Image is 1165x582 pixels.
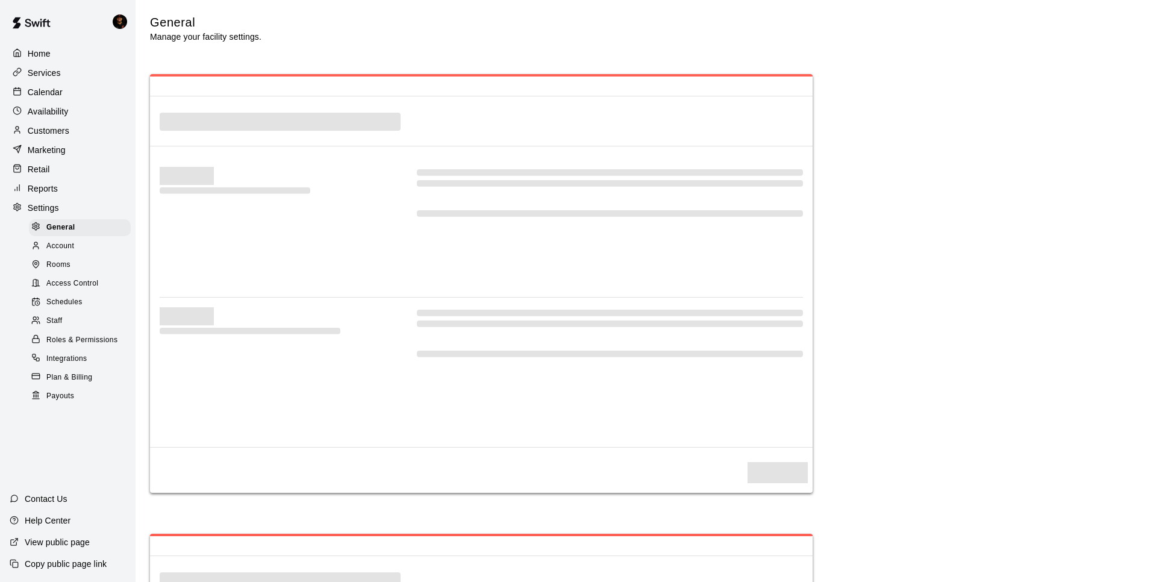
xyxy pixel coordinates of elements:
a: Integrations [29,349,136,368]
span: Rooms [46,259,70,271]
p: Help Center [25,515,70,527]
p: Copy public page link [25,558,107,570]
a: Settings [10,199,126,217]
div: Account [29,238,131,255]
div: Access Control [29,275,131,292]
a: Services [10,64,126,82]
a: Availability [10,102,126,120]
a: Home [10,45,126,63]
p: Services [28,67,61,79]
p: Contact Us [25,493,67,505]
p: Calendar [28,86,63,98]
p: Home [28,48,51,60]
span: General [46,222,75,234]
p: Settings [28,202,59,214]
span: Account [46,240,74,252]
a: Roles & Permissions [29,331,136,349]
p: Reports [28,183,58,195]
span: Access Control [46,278,98,290]
a: Plan & Billing [29,368,136,387]
a: Schedules [29,293,136,312]
span: Integrations [46,353,87,365]
p: Retail [28,163,50,175]
p: Manage your facility settings. [150,31,261,43]
a: Access Control [29,275,136,293]
div: Plan & Billing [29,369,131,386]
div: General [29,219,131,236]
div: Staff [29,313,131,330]
a: General [29,218,136,237]
div: Integrations [29,351,131,368]
img: Chris McFarland [113,14,127,29]
a: Retail [10,160,126,178]
a: Staff [29,312,136,331]
span: Schedules [46,296,83,308]
div: Roles & Permissions [29,332,131,349]
a: Marketing [10,141,126,159]
span: Payouts [46,390,74,402]
a: Calendar [10,83,126,101]
span: Plan & Billing [46,372,92,384]
p: Customers [28,125,69,137]
p: Marketing [28,144,66,156]
p: View public page [25,536,90,548]
div: Schedules [29,294,131,311]
span: Roles & Permissions [46,334,117,346]
div: Payouts [29,388,131,405]
span: Staff [46,315,62,327]
h5: General [150,14,261,31]
a: Rooms [29,256,136,275]
p: Availability [28,105,69,117]
div: Chris McFarland [110,10,136,34]
a: Payouts [29,387,136,405]
a: Reports [10,180,126,198]
div: Rooms [29,257,131,274]
a: Account [29,237,136,255]
a: Customers [10,122,126,140]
